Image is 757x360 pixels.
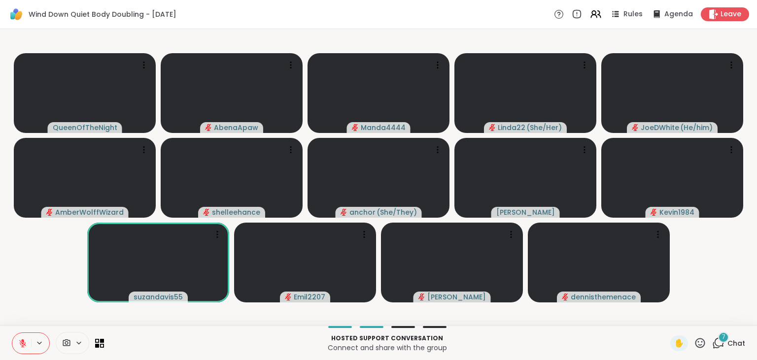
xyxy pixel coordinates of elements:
[498,123,525,132] span: Linda22
[361,123,406,132] span: Manda4444
[496,207,555,217] span: [PERSON_NAME]
[212,207,260,217] span: shelleehance
[285,294,292,300] span: audio-muted
[110,334,664,343] p: Hosted support conversation
[214,123,258,132] span: AbenaApaw
[55,207,124,217] span: AmberWolffWizard
[29,9,176,19] span: Wind Down Quiet Body Doubling - [DATE]
[721,9,741,19] span: Leave
[562,294,569,300] span: audio-muted
[349,207,376,217] span: anchor
[526,123,562,132] span: ( She/Her )
[46,209,53,216] span: audio-muted
[489,124,496,131] span: audio-muted
[341,209,347,216] span: audio-muted
[632,124,639,131] span: audio-muted
[294,292,325,302] span: Emil2207
[722,333,725,341] span: 7
[134,292,183,302] span: suzandavis55
[427,292,486,302] span: [PERSON_NAME]
[674,337,684,349] span: ✋
[571,292,636,302] span: dennisthemenace
[659,207,694,217] span: Kevin1984
[623,9,643,19] span: Rules
[377,207,417,217] span: ( She/They )
[680,123,713,132] span: ( He/him )
[418,294,425,300] span: audio-muted
[727,338,745,348] span: Chat
[641,123,679,132] span: JoeDWhite
[53,123,117,132] span: QueenOfTheNight
[352,124,359,131] span: audio-muted
[651,209,657,216] span: audio-muted
[203,209,210,216] span: audio-muted
[110,343,664,353] p: Connect and share with the group
[205,124,212,131] span: audio-muted
[664,9,693,19] span: Agenda
[8,6,25,23] img: ShareWell Logomark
